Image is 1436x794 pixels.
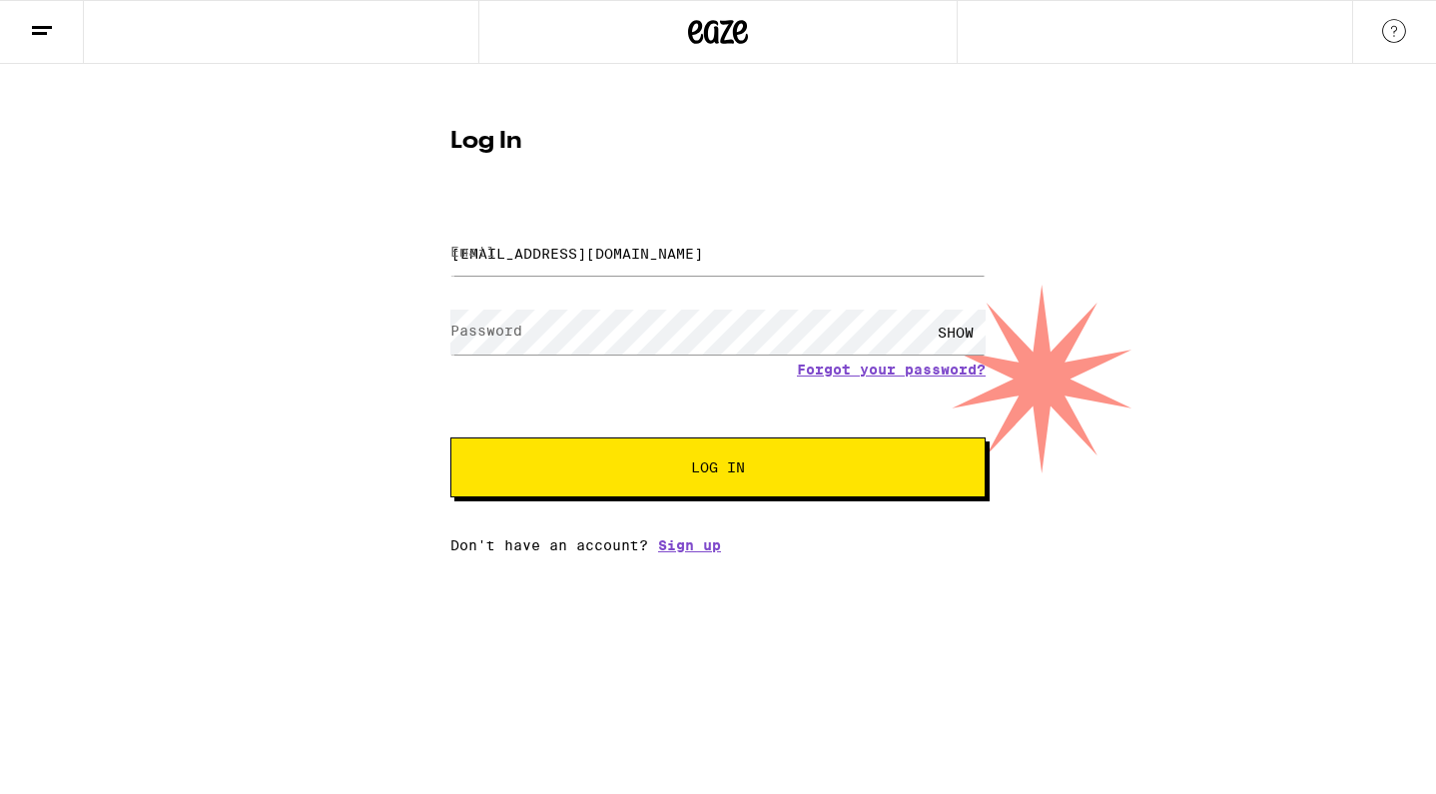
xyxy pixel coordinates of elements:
div: SHOW [926,310,986,355]
label: Password [450,323,522,339]
button: Log In [450,437,986,497]
div: Don't have an account? [450,537,986,553]
a: Sign up [658,537,721,553]
span: Log In [691,460,745,474]
h1: Log In [450,130,986,154]
label: Email [450,244,495,260]
input: Email [450,231,986,276]
a: Forgot your password? [797,362,986,378]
